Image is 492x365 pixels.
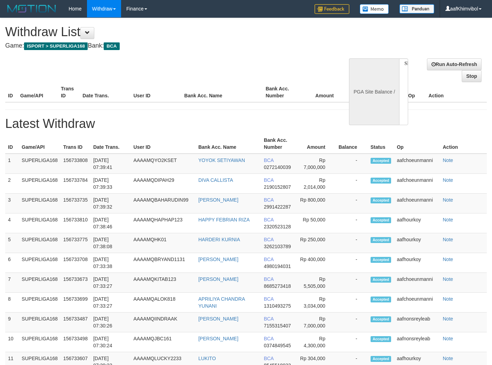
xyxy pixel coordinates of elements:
[61,213,90,233] td: 156733810
[264,316,273,322] span: BCA
[264,237,273,242] span: BCA
[198,217,250,222] a: HAPPY FEBRIAN RIZA
[371,356,391,362] span: Accepted
[19,213,61,233] td: SUPERLIGA168
[131,332,196,352] td: AAAAMQJBC161
[295,273,336,293] td: Rp 5,505,000
[264,204,291,210] span: 2991422287
[349,58,399,125] div: PGA Site Balance /
[405,82,426,102] th: Op
[371,158,391,164] span: Accepted
[61,313,90,332] td: 156733487
[264,217,273,222] span: BCA
[440,134,487,154] th: Action
[443,197,453,203] a: Note
[443,296,453,302] a: Note
[61,194,90,213] td: 156733735
[264,257,273,262] span: BCA
[5,117,487,131] h1: Latest Withdraw
[315,4,349,14] img: Feedback.jpg
[5,174,19,194] td: 2
[368,134,394,154] th: Status
[61,253,90,273] td: 156733708
[264,303,291,309] span: 1310493275
[336,174,368,194] td: -
[427,58,482,70] a: Run Auto-Refresh
[5,42,321,49] h4: Game: Bank:
[264,197,273,203] span: BCA
[198,177,233,183] a: DIVA CALLISTA
[295,213,336,233] td: Rp 50,000
[61,174,90,194] td: 156733784
[336,233,368,253] td: -
[371,277,391,283] span: Accepted
[394,313,440,332] td: aafnonsreyleab
[336,332,368,352] td: -
[90,253,131,273] td: [DATE] 07:33:38
[5,213,19,233] td: 4
[336,253,368,273] td: -
[19,313,61,332] td: SUPERLIGA168
[5,313,19,332] td: 9
[5,332,19,352] td: 10
[58,82,80,102] th: Trans ID
[295,293,336,313] td: Rp 3,034,000
[19,293,61,313] td: SUPERLIGA168
[5,194,19,213] td: 3
[19,134,61,154] th: Game/API
[336,194,368,213] td: -
[131,273,196,293] td: AAAAMQKITAB123
[336,213,368,233] td: -
[371,217,391,223] span: Accepted
[295,233,336,253] td: Rp 250,000
[264,283,291,289] span: 8685273418
[5,25,321,39] h1: Withdraw List
[198,197,238,203] a: [PERSON_NAME]
[182,82,263,102] th: Bank Acc. Name
[5,82,17,102] th: ID
[198,237,240,242] a: HARDERI KURNIA
[462,70,482,82] a: Stop
[131,233,196,253] td: AAAAMQHK01
[264,296,273,302] span: BCA
[426,82,487,102] th: Action
[443,276,453,282] a: Note
[90,233,131,253] td: [DATE] 07:38:08
[198,356,216,361] a: LUKITO
[264,244,291,249] span: 3262103789
[90,213,131,233] td: [DATE] 07:38:46
[443,237,453,242] a: Note
[443,217,453,222] a: Note
[264,184,291,190] span: 2190152807
[264,224,291,229] span: 2320523128
[371,257,391,263] span: Accepted
[19,273,61,293] td: SUPERLIGA168
[394,174,440,194] td: aafchoeunmanni
[371,336,391,342] span: Accepted
[19,332,61,352] td: SUPERLIGA168
[198,257,238,262] a: [PERSON_NAME]
[5,273,19,293] td: 7
[336,293,368,313] td: -
[264,157,273,163] span: BCA
[90,332,131,352] td: [DATE] 07:30:24
[198,296,245,309] a: APRILIYA CHANDRA YUNANI
[264,356,273,361] span: BCA
[19,253,61,273] td: SUPERLIGA168
[131,174,196,194] td: AAAAMQDIPAH29
[371,197,391,203] span: Accepted
[198,316,238,322] a: [PERSON_NAME]
[90,293,131,313] td: [DATE] 07:33:27
[5,154,19,174] td: 1
[61,273,90,293] td: 156733673
[131,293,196,313] td: AAAAMQALOK818
[17,82,58,102] th: Game/API
[394,293,440,313] td: aafchoeunmanni
[198,157,245,163] a: YOYOK SETIYAWAN
[336,273,368,293] td: -
[336,154,368,174] td: -
[371,297,391,302] span: Accepted
[80,82,130,102] th: Date Trans.
[130,82,181,102] th: User ID
[336,134,368,154] th: Balance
